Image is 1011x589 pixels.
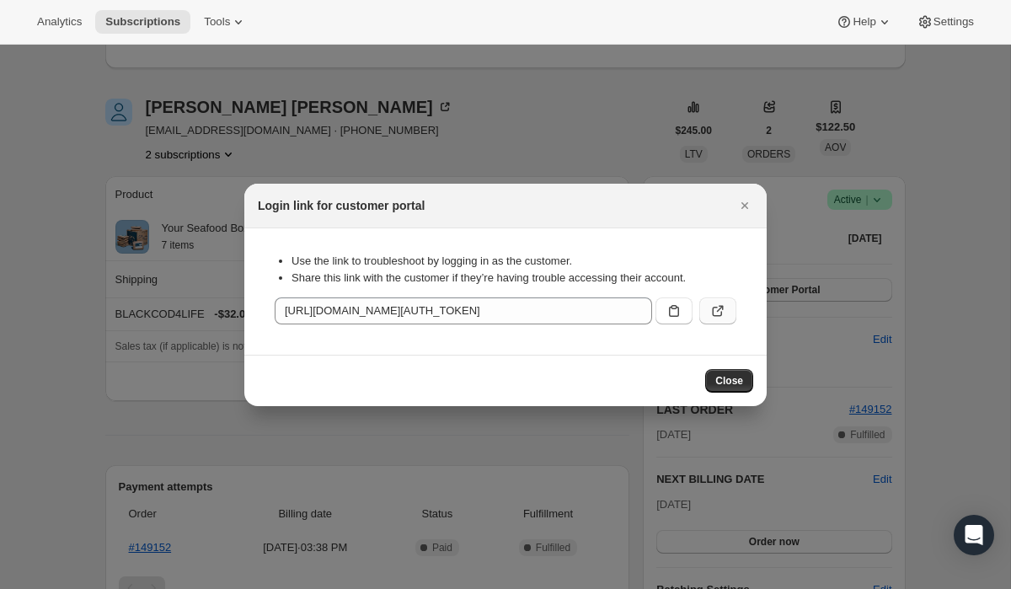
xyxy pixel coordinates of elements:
button: Close [733,194,757,217]
button: Settings [907,10,984,34]
li: Use the link to troubleshoot by logging in as the customer. [292,253,736,270]
button: Help [826,10,902,34]
button: Analytics [27,10,92,34]
span: Subscriptions [105,15,180,29]
span: Tools [204,15,230,29]
span: Analytics [37,15,82,29]
button: Close [705,369,753,393]
li: Share this link with the customer if they’re having trouble accessing their account. [292,270,736,286]
h2: Login link for customer portal [258,197,425,214]
button: Subscriptions [95,10,190,34]
span: Close [715,374,743,388]
span: Settings [933,15,974,29]
span: Help [853,15,875,29]
div: Open Intercom Messenger [954,515,994,555]
button: Tools [194,10,257,34]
